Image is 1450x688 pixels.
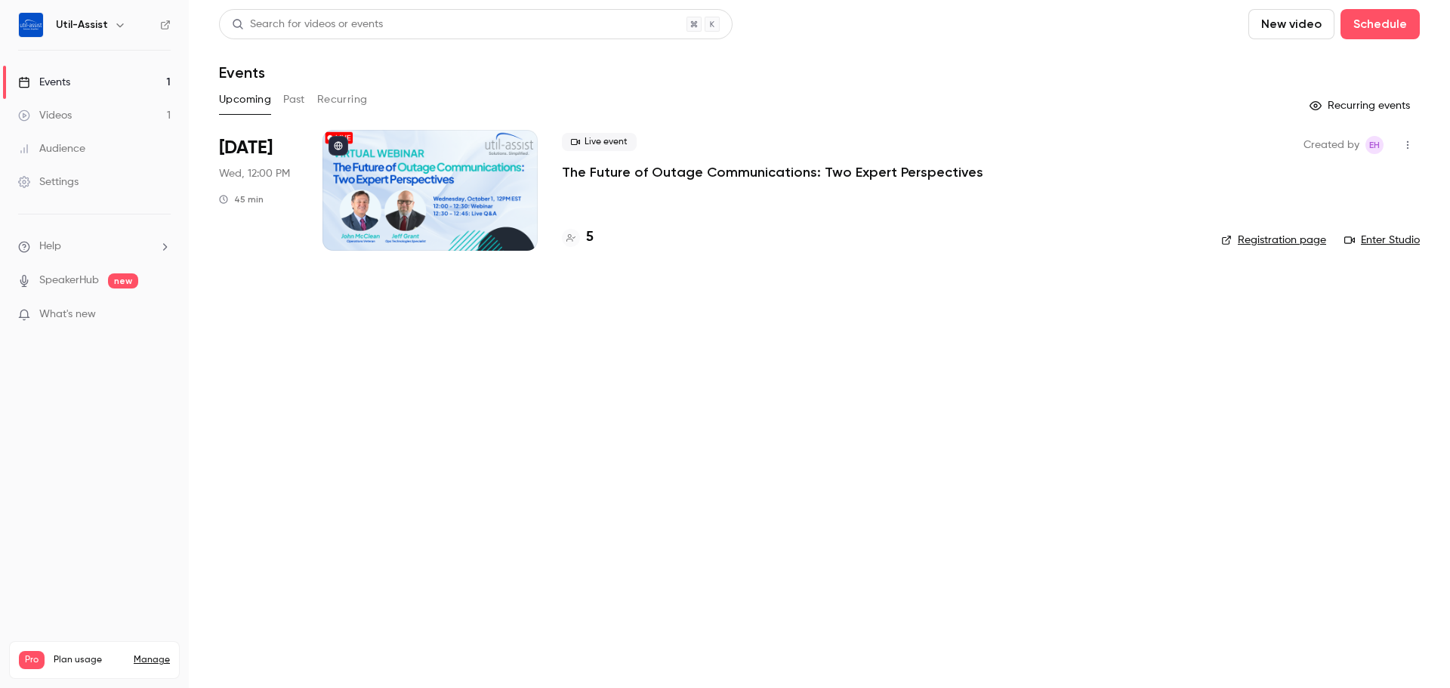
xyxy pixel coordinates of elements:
span: EH [1369,136,1380,154]
div: Videos [18,108,72,123]
span: Plan usage [54,654,125,666]
a: Enter Studio [1344,233,1420,248]
button: New video [1248,9,1334,39]
a: The Future of Outage Communications: Two Expert Perspectives [562,163,983,181]
button: Past [283,88,305,112]
span: Wed, 12:00 PM [219,166,290,181]
a: 5 [562,227,594,248]
span: [DATE] [219,136,273,160]
div: 45 min [219,193,264,205]
span: new [108,273,138,288]
h6: Util-Assist [56,17,108,32]
div: Events [18,75,70,90]
span: Pro [19,651,45,669]
div: Search for videos or events [232,17,383,32]
h1: Events [219,63,265,82]
span: Created by [1303,136,1359,154]
div: Audience [18,141,85,156]
button: Upcoming [219,88,271,112]
a: Registration page [1221,233,1326,248]
div: Oct 1 Wed, 12:00 PM (America/Toronto) [219,130,298,251]
button: Recurring [317,88,368,112]
span: Help [39,239,61,255]
a: SpeakerHub [39,273,99,288]
button: Schedule [1340,9,1420,39]
img: Util-Assist [19,13,43,37]
button: Recurring events [1303,94,1420,118]
span: Live event [562,133,637,151]
span: What's new [39,307,96,322]
span: Emily Henderson [1365,136,1384,154]
iframe: Noticeable Trigger [153,308,171,322]
a: Manage [134,654,170,666]
div: Settings [18,174,79,190]
li: help-dropdown-opener [18,239,171,255]
h4: 5 [586,227,594,248]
